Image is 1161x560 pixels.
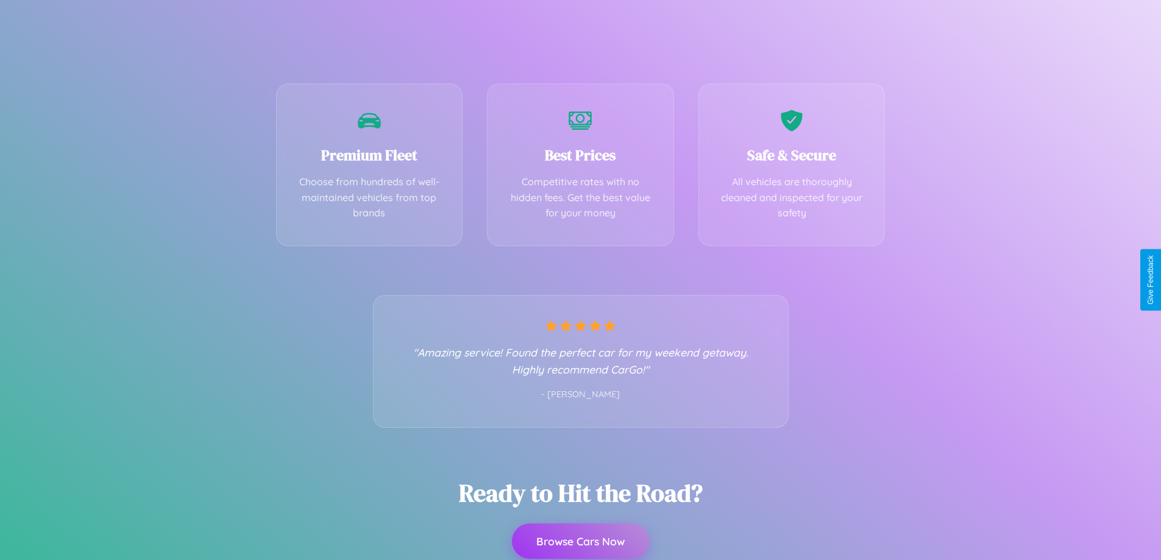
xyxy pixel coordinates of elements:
h2: Ready to Hit the Road? [459,477,703,509]
h3: Best Prices [506,145,655,165]
p: Choose from hundreds of well-maintained vehicles from top brands [295,174,444,221]
p: "Amazing service! Found the perfect car for my weekend getaway. Highly recommend CarGo!" [398,344,764,378]
button: Browse Cars Now [512,523,649,559]
p: - [PERSON_NAME] [398,387,764,403]
h3: Premium Fleet [295,145,444,165]
p: Competitive rates with no hidden fees. Get the best value for your money [506,174,655,221]
p: All vehicles are thoroughly cleaned and inspected for your safety [717,174,867,221]
h3: Safe & Secure [717,145,867,165]
div: Give Feedback [1146,255,1155,305]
